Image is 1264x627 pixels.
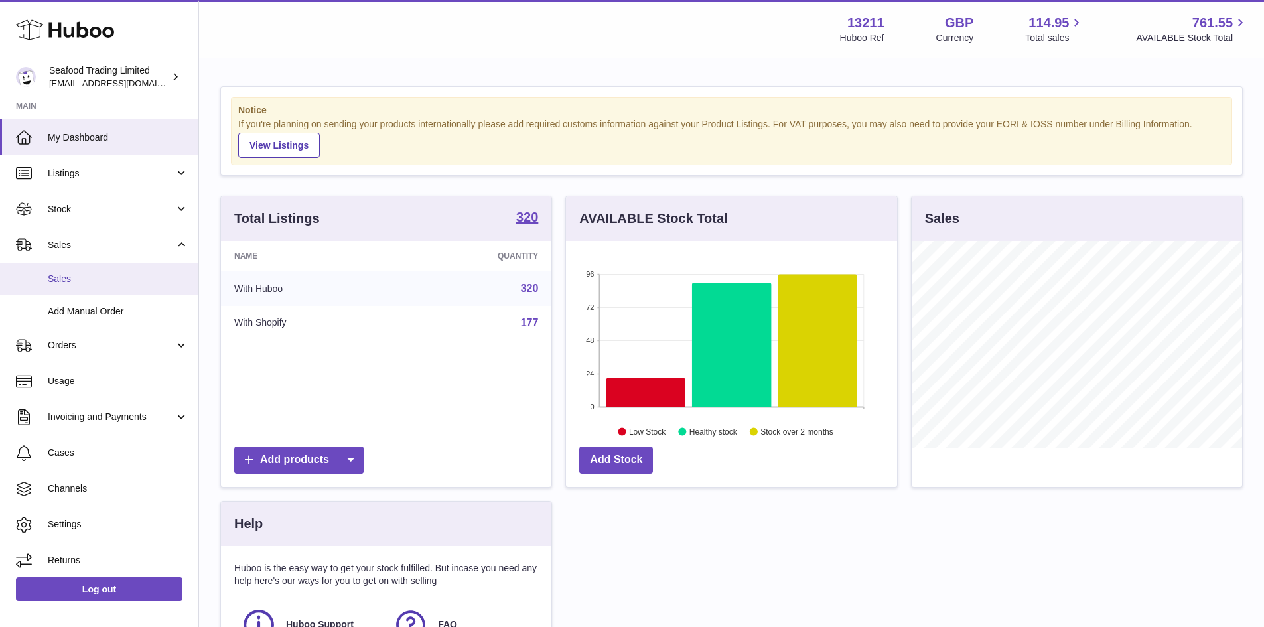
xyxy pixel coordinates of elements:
[48,339,175,352] span: Orders
[1136,14,1248,44] a: 761.55 AVAILABLE Stock Total
[234,210,320,228] h3: Total Listings
[49,64,169,90] div: Seafood Trading Limited
[234,562,538,587] p: Huboo is the easy way to get your stock fulfilled. But incase you need any help here's our ways f...
[579,210,727,228] h3: AVAILABLE Stock Total
[48,518,188,531] span: Settings
[840,32,884,44] div: Huboo Ref
[925,210,959,228] h3: Sales
[516,210,538,226] a: 320
[221,306,399,340] td: With Shopify
[238,104,1225,117] strong: Notice
[48,167,175,180] span: Listings
[234,515,263,533] h3: Help
[238,133,320,158] a: View Listings
[521,317,539,328] a: 177
[1025,32,1084,44] span: Total sales
[48,482,188,495] span: Channels
[591,403,595,411] text: 0
[689,427,738,436] text: Healthy stock
[48,447,188,459] span: Cases
[16,67,36,87] img: online@rickstein.com
[579,447,653,474] a: Add Stock
[48,131,188,144] span: My Dashboard
[49,78,195,88] span: [EMAIL_ADDRESS][DOMAIN_NAME]
[238,118,1225,158] div: If you're planning on sending your products internationally please add required customs informati...
[1136,32,1248,44] span: AVAILABLE Stock Total
[587,270,595,278] text: 96
[587,336,595,344] text: 48
[221,241,399,271] th: Name
[48,375,188,387] span: Usage
[1028,14,1069,32] span: 114.95
[48,203,175,216] span: Stock
[516,210,538,224] strong: 320
[847,14,884,32] strong: 13211
[521,283,539,294] a: 320
[221,271,399,306] td: With Huboo
[936,32,974,44] div: Currency
[48,411,175,423] span: Invoicing and Payments
[1192,14,1233,32] span: 761.55
[16,577,182,601] a: Log out
[1025,14,1084,44] a: 114.95 Total sales
[587,303,595,311] text: 72
[48,305,188,318] span: Add Manual Order
[945,14,973,32] strong: GBP
[399,241,552,271] th: Quantity
[629,427,666,436] text: Low Stock
[234,447,364,474] a: Add products
[48,273,188,285] span: Sales
[48,239,175,251] span: Sales
[48,554,188,567] span: Returns
[587,370,595,378] text: 24
[761,427,833,436] text: Stock over 2 months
